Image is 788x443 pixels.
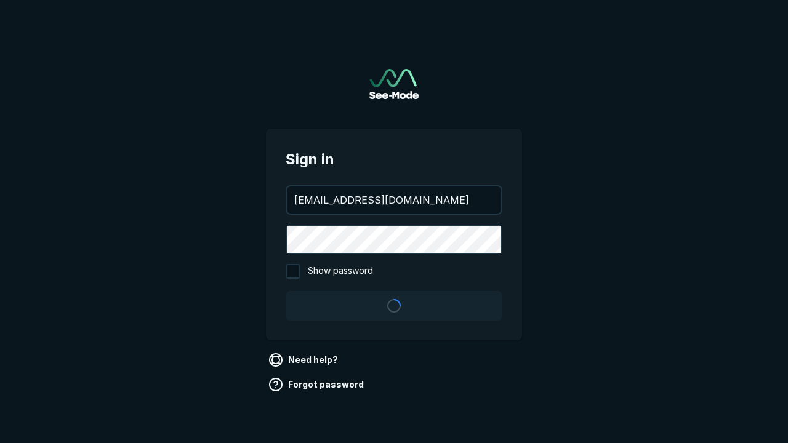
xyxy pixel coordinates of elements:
span: Show password [308,264,373,279]
a: Need help? [266,350,343,370]
span: Sign in [286,148,502,170]
a: Forgot password [266,375,369,394]
img: See-Mode Logo [369,69,419,99]
input: your@email.com [287,186,501,214]
a: Go to sign in [369,69,419,99]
